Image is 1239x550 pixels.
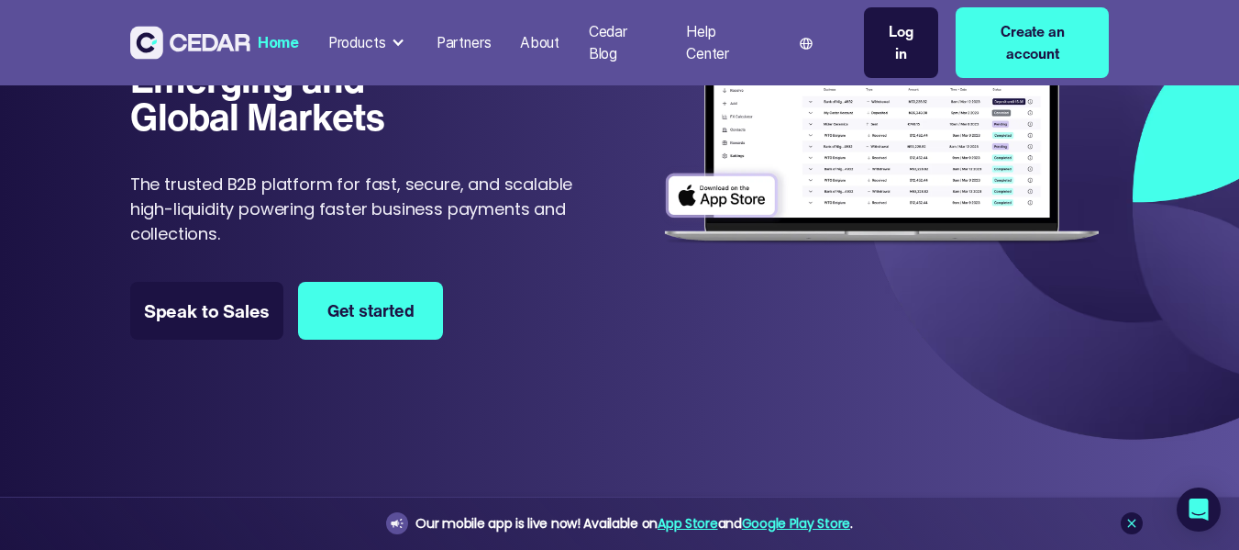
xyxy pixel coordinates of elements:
img: world icon [800,38,813,51]
div: Our mobile app is live now! Available on and . [415,512,852,535]
p: The trusted B2B platform for fast, secure, and scalable high-liquidity powering faster business p... [130,172,583,246]
a: Create an account [956,7,1109,78]
img: announcement [390,516,404,531]
div: Help Center [686,21,759,64]
div: Log in [882,21,921,64]
a: Google Play Store [742,514,850,533]
div: Products [328,32,386,54]
a: Log in [864,7,939,78]
div: Partners [437,32,492,54]
a: Partners [429,23,498,63]
a: App Store [658,514,717,533]
div: Home [258,32,299,54]
div: About [520,32,559,54]
div: Cedar Blog [589,21,658,64]
a: Cedar Blog [581,12,665,73]
div: Products [321,25,415,62]
a: About [513,23,567,63]
a: Home [250,23,306,63]
div: Open Intercom Messenger [1177,488,1221,532]
a: Get started [298,282,443,340]
a: Speak to Sales [130,282,284,340]
a: Help Center [679,12,767,73]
